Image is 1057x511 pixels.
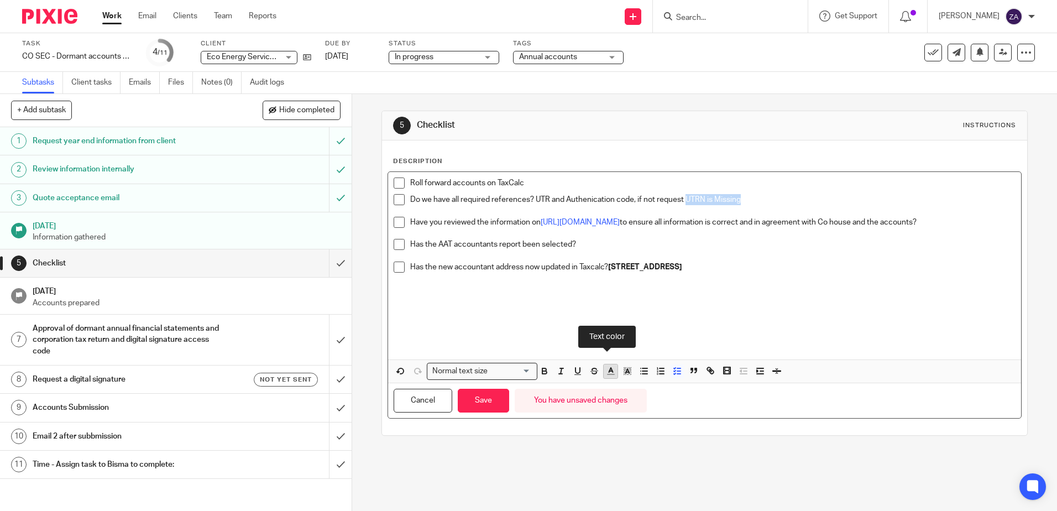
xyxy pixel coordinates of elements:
[201,39,311,48] label: Client
[214,11,232,22] a: Team
[22,72,63,93] a: Subtasks
[33,232,341,243] p: Information gathered
[963,121,1016,130] div: Instructions
[33,190,223,206] h1: Quote acceptance email
[11,400,27,415] div: 9
[427,363,537,380] div: Search for option
[410,178,1015,189] p: Roll forward accounts on TaxCalc
[71,72,121,93] a: Client tasks
[515,389,647,413] div: You have unsaved changes
[33,255,223,272] h1: Checklist
[541,218,620,226] a: [URL][DOMAIN_NAME]
[138,11,156,22] a: Email
[33,371,223,388] h1: Request a digital signature
[263,101,341,119] button: Hide completed
[11,133,27,149] div: 1
[430,366,490,377] span: Normal text size
[173,11,197,22] a: Clients
[207,53,358,61] span: Eco Energy Services ([PERSON_NAME]) Ltd
[153,46,168,59] div: 4
[410,194,1015,205] p: Do we have all required references? UTR and Authenication code, if not request UTRN is Missing
[158,50,168,56] small: /11
[33,218,341,232] h1: [DATE]
[410,217,1015,228] p: Have you reviewed the information on to ensure all information is correct and in agreement with C...
[395,53,433,61] span: In progress
[11,101,72,119] button: + Add subtask
[22,51,133,62] div: CO SEC - Dormant accounts and CT600 return (limited companies) - Updated with signature
[33,456,223,473] h1: Time - Assign task to Bisma to complete:
[22,9,77,24] img: Pixie
[33,428,223,445] h1: Email 2 after subbmission
[11,332,27,347] div: 7
[410,239,1015,250] p: Has the AAT accountants report been selected?
[168,72,193,93] a: Files
[129,72,160,93] a: Emails
[279,106,334,115] span: Hide completed
[417,119,728,131] h1: Checklist
[201,72,242,93] a: Notes (0)
[33,320,223,359] h1: Approval of dormant annual financial statements and corporation tax return and digital signature ...
[513,39,624,48] label: Tags
[1005,8,1023,25] img: svg%3E
[102,11,122,22] a: Work
[394,389,452,413] button: Cancel
[393,117,411,134] div: 5
[11,457,27,472] div: 11
[389,39,499,48] label: Status
[260,375,312,384] span: Not yet sent
[519,53,577,61] span: Annual accounts
[33,133,223,149] h1: Request year end information from client
[33,298,341,309] p: Accounts prepared
[11,162,27,178] div: 2
[939,11,1000,22] p: [PERSON_NAME]
[33,283,341,297] h1: [DATE]
[491,366,531,377] input: Search for option
[393,157,442,166] p: Description
[249,11,276,22] a: Reports
[608,263,682,271] strong: [STREET_ADDRESS]
[325,53,348,60] span: [DATE]
[835,12,877,20] span: Get Support
[11,255,27,271] div: 5
[33,399,223,416] h1: Accounts Submission
[410,262,1015,273] p: Has the new accountant address now updated in Taxcalc?
[675,13,775,23] input: Search
[325,39,375,48] label: Due by
[33,161,223,178] h1: Review information internally
[11,429,27,444] div: 10
[22,39,133,48] label: Task
[250,72,292,93] a: Audit logs
[458,389,509,413] button: Save
[11,190,27,206] div: 3
[11,372,27,387] div: 8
